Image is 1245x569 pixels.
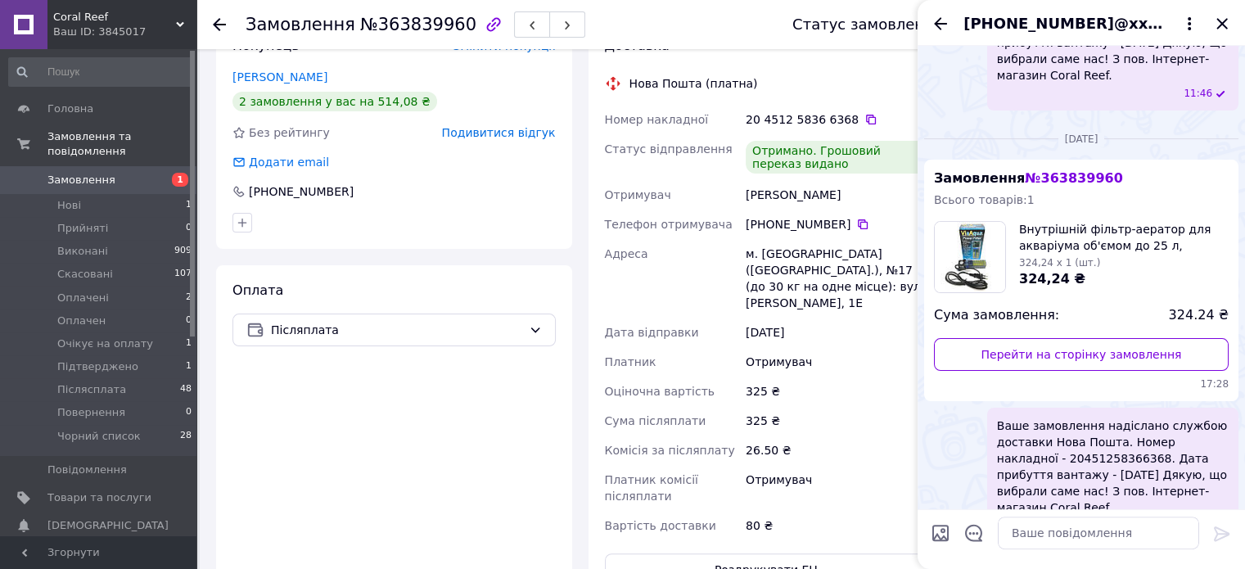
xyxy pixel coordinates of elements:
span: 324.24 ₴ [1169,306,1229,325]
span: [DATE] [1058,133,1105,147]
span: 11:46 11.07.2025 [1184,87,1212,101]
span: 1 [186,359,192,374]
div: 28.09.2025 [924,130,1238,147]
button: Відкрити шаблони відповідей [963,522,985,544]
span: Очікує на оплату [57,336,153,351]
span: 28 [180,429,192,444]
div: 80 ₴ [742,511,931,540]
span: 48 [180,382,192,397]
div: [PHONE_NUMBER] [746,216,927,233]
span: 0 [186,314,192,328]
span: Внутрішній фільтр-аератор для акваріума об'ємом до 25 л, ViaAqua VA-F200 [1019,221,1229,254]
button: Назад [931,14,950,34]
span: 107 [174,267,192,282]
span: 1 [186,198,192,213]
span: Повернення [57,405,125,420]
span: Coral Reef [53,10,176,25]
span: Оплачені [57,291,109,305]
span: Подивитися відгук [442,126,556,139]
span: Товари та послуги [47,490,151,505]
span: Замовлення [934,170,1123,186]
div: 26.50 ₴ [742,436,931,465]
div: Отримувач [742,347,931,377]
div: Ваш ID: 3845017 [53,25,196,39]
button: Закрити [1212,14,1232,34]
div: м. [GEOGRAPHIC_DATA] ([GEOGRAPHIC_DATA].), №17 (до 30 кг на одне місце): вул. [PERSON_NAME], 1Е [742,239,931,318]
span: Післяплата [271,321,522,339]
div: Додати email [231,154,331,170]
a: Перейти на сторінку замовлення [934,338,1229,371]
input: Пошук [8,57,193,87]
div: Статус замовлення [792,16,943,33]
span: Отримувач [605,188,671,201]
span: Платник [605,355,656,368]
span: Прийняті [57,221,108,236]
span: Комісія за післяплату [605,444,735,457]
div: Повернутися назад [213,16,226,33]
span: № 363839960 [1025,170,1122,186]
span: 17:28 28.09.2025 [934,377,1229,391]
span: Замовлення [246,15,355,34]
span: Оплата [232,282,283,298]
div: Отримувач [742,465,931,511]
span: 324,24 x 1 (шт.) [1019,257,1100,269]
span: Ваше замовлення надіслано службою доставки Нова Пошта. Номер накладної - 20451258366368. Дата при... [997,418,1229,516]
span: Адреса [605,247,648,260]
div: Нова Пошта (платна) [625,75,762,92]
span: Чорний список [57,429,141,444]
span: Замовлення та повідомлення [47,129,196,159]
div: Отримано. Грошовий переказ видано [746,141,927,174]
span: Сума післяплати [605,414,706,427]
span: Оціночна вартість [605,385,715,398]
span: Без рейтингу [249,126,330,139]
div: Додати email [247,154,331,170]
span: Номер накладної [605,113,709,126]
span: Сума замовлення: [934,306,1059,325]
span: [DEMOGRAPHIC_DATA] [47,518,169,533]
span: Дата відправки [605,326,699,339]
span: 324,24 ₴ [1019,271,1085,287]
div: [PERSON_NAME] [742,180,931,210]
span: 0 [186,221,192,236]
div: 325 ₴ [742,406,931,436]
span: Статус відправлення [605,142,733,156]
span: Післясплата [57,382,126,397]
div: 20 4512 5836 6368 [746,111,927,128]
span: №363839960 [360,15,476,34]
span: [PHONE_NUMBER]@xxxxxx$.com [963,13,1166,34]
span: Оплачен [57,314,106,328]
div: [DATE] [742,318,931,347]
span: Платник комісії післяплати [605,473,698,503]
span: Повідомлення [47,463,127,477]
div: 2 замовлення у вас на 514,08 ₴ [232,92,437,111]
span: 909 [174,244,192,259]
span: Скасовані [57,267,113,282]
span: Підтверджено [57,359,138,374]
span: Нові [57,198,81,213]
a: [PERSON_NAME] [232,70,327,84]
span: Головна [47,102,93,116]
span: Виконані [57,244,108,259]
div: 325 ₴ [742,377,931,406]
button: [PHONE_NUMBER]@xxxxxx$.com [963,13,1199,34]
span: 1 [172,173,188,187]
img: 4875621966_w100_h100_vnutrennij-filtr-aerator-dlya.jpg [935,222,1005,292]
span: Доставка [605,38,670,53]
span: Всього товарів: 1 [934,193,1035,206]
span: Телефон отримувача [605,218,733,231]
span: Покупець [232,38,300,53]
span: Замовлення [47,173,115,187]
div: [PHONE_NUMBER] [247,183,355,200]
span: Вартість доставки [605,519,716,532]
span: 2 [186,291,192,305]
span: 0 [186,405,192,420]
span: 1 [186,336,192,351]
